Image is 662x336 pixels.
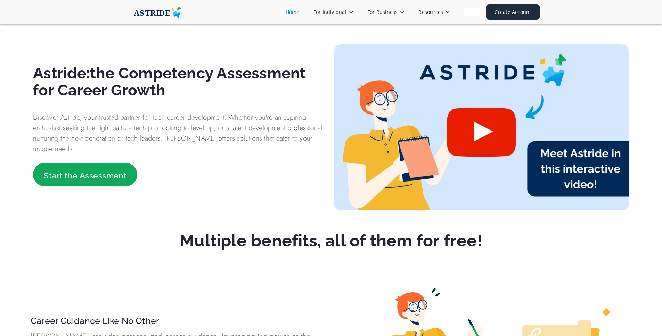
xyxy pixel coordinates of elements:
h1: Astride:the Competency Assessment for Career Growth [33,65,328,99]
div: Resources [411,6,457,18]
a: Home [279,6,307,18]
p: Discover Astride, your trusted partner for tech career development. Whether you're an aspiring IT... [33,112,328,154]
div: For Individual [313,8,346,16]
a: open lightbox [334,44,629,210]
div: For Individual [307,6,360,18]
img: Video introduction of Astride. [334,44,629,210]
strong: Career Guidance Like No Other [31,315,159,327]
a: Create Account [486,4,539,20]
div: For Business [367,8,398,16]
div: For Business [360,6,412,18]
a: Start the Assessment [33,163,137,186]
div: Resources [418,8,443,16]
h2: Multiple benefits, all of them for free! [14,214,648,251]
